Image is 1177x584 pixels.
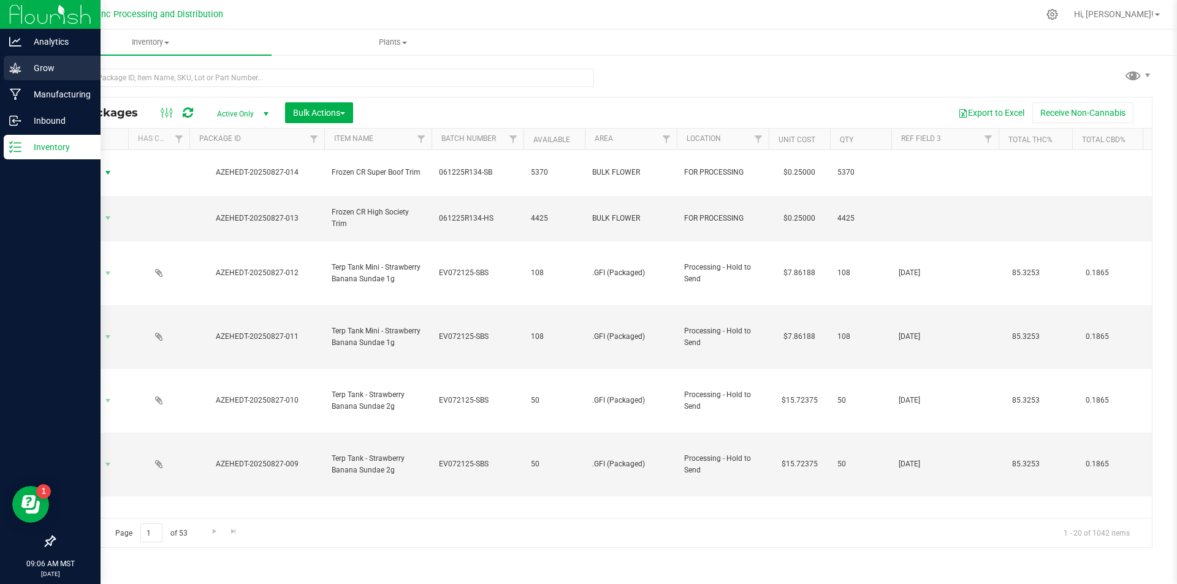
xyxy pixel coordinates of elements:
span: FOR PROCESSING [684,167,761,178]
p: 09:06 AM MST [6,558,95,569]
span: 061225R134-SB [439,167,516,178]
td: $7.22517 [769,496,830,560]
span: 108 [837,331,884,343]
div: Manage settings [1045,9,1060,20]
button: Export to Excel [950,102,1032,123]
span: EV072125-SBS [439,267,516,279]
div: AZEHEDT-20250827-014 [188,167,326,178]
span: 108 [531,331,577,343]
span: 85.3253 [1006,328,1046,346]
p: [DATE] [6,569,95,578]
inline-svg: Inbound [9,115,21,127]
span: 50 [837,395,884,406]
p: Inbound [21,113,95,128]
span: 85.3253 [1006,264,1046,282]
span: 4425 [531,213,577,224]
span: 50 [531,395,577,406]
span: All Packages [64,106,150,119]
a: Filter [657,129,677,150]
div: AZEHEDT-20250827-011 [188,331,326,343]
span: Terp Tank - Strawberry Banana Sundae 2g [332,389,424,412]
span: .GFI (Packaged) [592,331,669,343]
div: AZEHEDT-20250827-013 [188,213,326,224]
span: Terp Tank - Strawberry Banana Sundae 2g [332,453,424,476]
span: Globe Farmacy Inc Processing and Distribution [36,9,223,20]
p: Inventory [21,140,95,154]
span: EV072125-SBS [439,395,516,406]
span: select [101,328,116,346]
a: Filter [748,129,769,150]
span: Processing - Hold to Send [684,325,761,349]
span: Hi, [PERSON_NAME]! [1074,9,1154,19]
a: Package ID [199,134,241,143]
iframe: Resource center [12,486,49,523]
span: Frozen CR High Society Trim [332,207,424,230]
a: Total CBD% [1082,135,1126,144]
input: 1 [140,523,162,542]
a: Location [687,134,721,143]
span: BULK FLOWER [592,167,669,178]
span: Terp Tank Mini - Mango Tango 1g [332,517,424,540]
span: select [101,456,116,473]
a: Batch Number [441,134,496,143]
th: Has COA [128,129,189,150]
td: $7.86188 [769,241,830,305]
span: 5370 [531,167,577,178]
span: 50 [531,458,577,470]
span: 108 [531,267,577,279]
a: Go to the next page [205,523,223,540]
td: $0.25000 [769,196,830,242]
a: Filter [978,129,999,150]
inline-svg: Inventory [9,141,21,153]
a: Item Name [334,134,373,143]
span: Inventory [29,37,272,48]
a: Filter [304,129,324,150]
span: Processing - Hold to Send [684,262,761,285]
span: Processing - Hold to Send [684,389,761,412]
inline-svg: Manufacturing [9,88,21,100]
td: $7.86188 [769,305,830,369]
td: $15.72375 [769,433,830,496]
span: [DATE] [899,458,991,470]
inline-svg: Grow [9,62,21,74]
span: FOR PROCESSING [684,213,761,224]
span: select [101,210,116,227]
span: 0.1865 [1080,264,1115,282]
span: Terp Tank Mini - Strawberry Banana Sundae 1g [332,262,424,285]
span: 1 - 20 of 1042 items [1054,523,1140,542]
p: Analytics [21,34,95,49]
span: EV072125-SBS [439,331,516,343]
span: [DATE] [899,395,991,406]
span: BULK FLOWER [592,213,669,224]
span: [DATE] [899,331,991,343]
span: .GFI (Packaged) [592,395,669,406]
span: 0.1865 [1080,455,1115,473]
a: Filter [411,129,432,150]
inline-svg: Analytics [9,36,21,48]
a: Filter [503,129,524,150]
span: Processing - Hold to Send [684,517,761,540]
p: Grow [21,61,95,75]
div: AZEHEDT-20250827-012 [188,267,326,279]
span: EV072125-SBS [439,458,516,470]
span: .GFI (Packaged) [592,267,669,279]
a: Plants [272,29,514,55]
span: 50 [837,458,884,470]
span: 5370 [837,167,884,178]
span: select [101,164,116,181]
iframe: Resource center unread badge [36,484,51,499]
span: select [101,392,116,409]
a: Available [533,135,570,144]
span: [DATE] [899,267,991,279]
span: 85.3253 [1006,455,1046,473]
td: $15.72375 [769,369,830,433]
a: Area [595,134,613,143]
td: $0.25000 [769,150,830,196]
span: 108 [837,267,884,279]
span: 0.1865 [1080,328,1115,346]
span: Plants [272,37,513,48]
span: Bulk Actions [293,108,345,118]
a: Inventory [29,29,272,55]
a: Go to the last page [225,523,243,540]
